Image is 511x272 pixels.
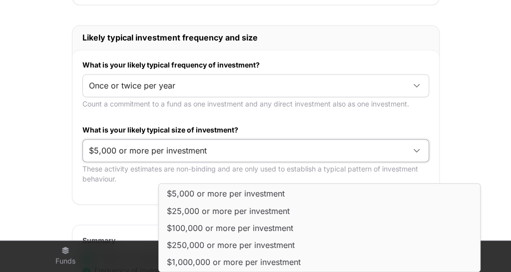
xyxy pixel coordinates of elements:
[167,240,295,248] span: $250,000 or more per investment
[6,243,125,270] a: Funds
[461,224,511,272] iframe: Chat Widget
[82,235,429,245] h2: Summary
[161,219,478,235] li: $100,000 or more per investment
[82,164,429,184] p: These activity estimates are non-binding and are only used to establish a typical pattern of inve...
[161,202,478,218] li: $25,000 or more per investment
[82,60,429,70] label: What is your likely typical frequency of investment?
[83,76,405,94] span: Once or twice per year
[167,206,290,214] span: $25,000 or more per investment
[82,99,429,109] p: Count a commitment to a fund as one investment and any direct investment also as one investment.
[167,223,293,231] span: $100,000 or more per investment
[83,141,405,159] span: $5,000 or more per investment
[167,189,285,197] span: $5,000 or more per investment
[82,125,429,135] label: What is your likely typical size of investment?
[161,236,478,252] li: $250,000 or more per investment
[133,243,252,270] a: News
[167,257,301,265] span: $1,000,000 or more per investment
[82,31,429,43] h2: Likely typical investment frequency and size
[161,253,478,269] li: $1,000,000 or more per investment
[161,185,478,201] li: $5,000 or more per investment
